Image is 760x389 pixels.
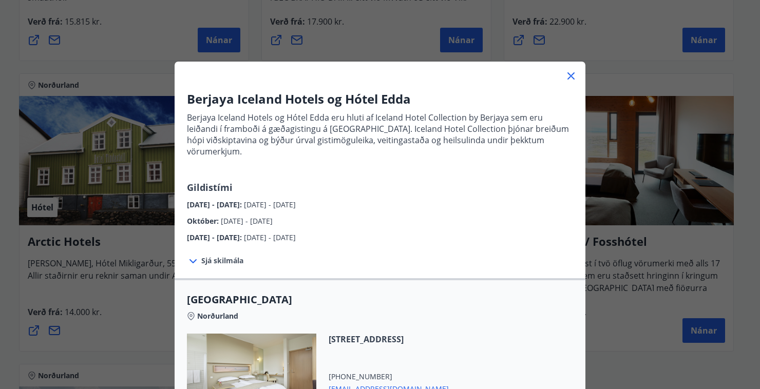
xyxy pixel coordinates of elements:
[201,256,243,266] span: Sjá skilmála
[187,200,244,209] span: [DATE] - [DATE] :
[244,232,296,242] span: [DATE] - [DATE]
[187,216,221,226] span: Október :
[329,334,449,345] span: [STREET_ADDRESS]
[187,181,233,193] span: Gildistími
[187,112,573,157] p: Berjaya Iceland Hotels og Hótel Edda eru hluti af Iceland Hotel Collection by Berjaya sem eru lei...
[187,232,244,242] span: [DATE] - [DATE] :
[197,311,238,321] span: Norðurland
[221,216,273,226] span: [DATE] - [DATE]
[187,90,573,108] h3: Berjaya Iceland Hotels og Hótel Edda
[329,372,449,382] span: [PHONE_NUMBER]
[187,293,573,307] span: [GEOGRAPHIC_DATA]
[244,200,296,209] span: [DATE] - [DATE]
